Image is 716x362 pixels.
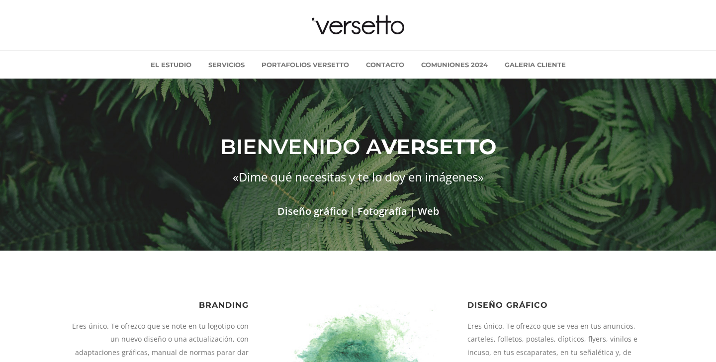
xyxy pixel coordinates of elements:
[70,166,646,187] h3: «Dime qué necesitas y te lo doy en imágenes»
[70,300,249,310] h6: Branding
[254,51,357,79] a: Portafolios Versetto
[308,15,408,35] img: versetto
[381,134,496,160] strong: Versetto
[70,128,646,166] h1: Bienvenido a
[414,51,495,79] a: Comuniones 2024
[497,51,573,79] a: Galeria cliente
[201,51,252,79] a: Servicios
[358,51,412,79] a: Contacto
[143,51,199,79] a: El estudio
[70,202,646,220] h2: Diseño gráfico | Fotografía | Web
[467,300,646,310] h6: Diseño Gráfico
